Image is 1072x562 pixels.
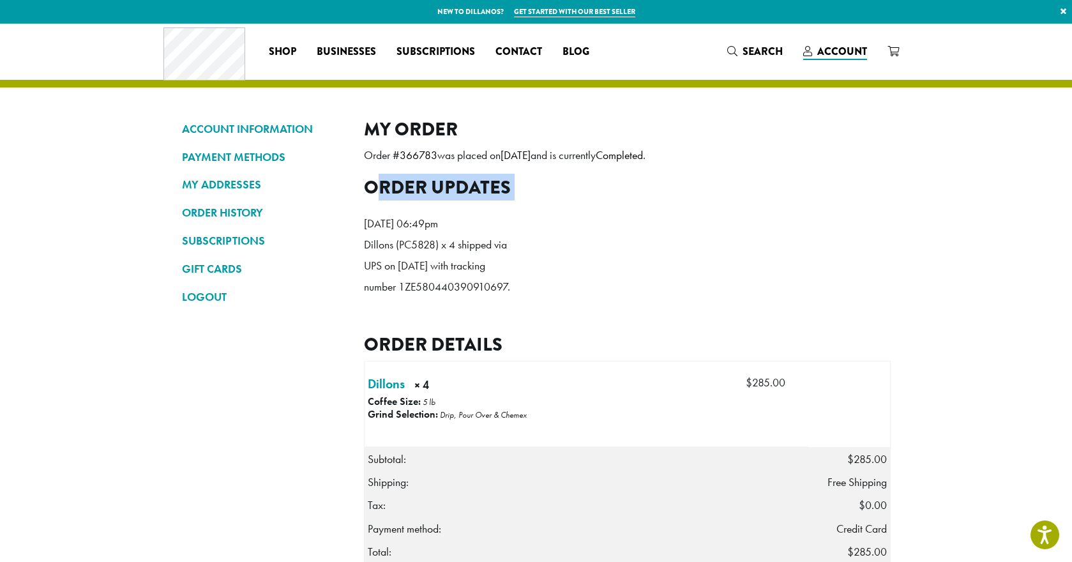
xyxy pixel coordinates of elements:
mark: 366783 [400,148,437,162]
a: PAYMENT METHODS [182,146,345,168]
a: Search [717,41,793,62]
span: $ [847,452,854,466]
td: Free Shipping [808,471,890,494]
span: 0.00 [859,498,887,512]
th: Shipping: [364,471,808,494]
span: Shop [269,44,296,60]
p: 5 lb [423,397,435,407]
p: [DATE] 06:49pm [364,213,511,234]
a: ORDER HISTORY [182,202,345,224]
strong: Coffee Size: [368,395,421,408]
mark: [DATE] [501,148,531,162]
strong: × 4 [414,377,481,397]
th: Subtotal: [364,447,808,471]
p: Dillons (PC5828) x 4 shipped via UPS on [DATE] with tracking number 1ZE580440390910697. [364,234,511,298]
h2: Order updates [364,176,891,199]
span: 285.00 [847,452,887,466]
span: Account [817,44,867,59]
a: MY ADDRESSES [182,174,345,195]
strong: Grind Selection: [368,407,438,421]
mark: Completed [596,148,643,162]
p: Order # was placed on and is currently . [364,145,891,166]
bdi: 285.00 [746,376,785,390]
td: Credit Card [808,517,890,540]
span: $ [859,498,865,512]
a: Shop [259,42,306,62]
a: GIFT CARDS [182,258,345,280]
a: Get started with our best seller [514,6,635,17]
th: Payment method: [364,517,808,540]
span: Businesses [317,44,376,60]
a: SUBSCRIPTIONS [182,230,345,252]
span: $ [746,376,752,390]
h2: Order details [364,333,891,356]
span: 285.00 [847,545,887,559]
span: Search [743,44,783,59]
span: Blog [562,44,589,60]
a: Dillons [368,374,405,393]
p: Drip, Pour Over & Chemex [440,409,527,420]
th: Tax: [364,494,808,517]
h2: My Order [364,118,891,140]
a: LOGOUT [182,286,345,308]
span: Contact [495,44,542,60]
a: ACCOUNT INFORMATION [182,118,345,140]
span: $ [847,545,854,559]
span: Subscriptions [396,44,475,60]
